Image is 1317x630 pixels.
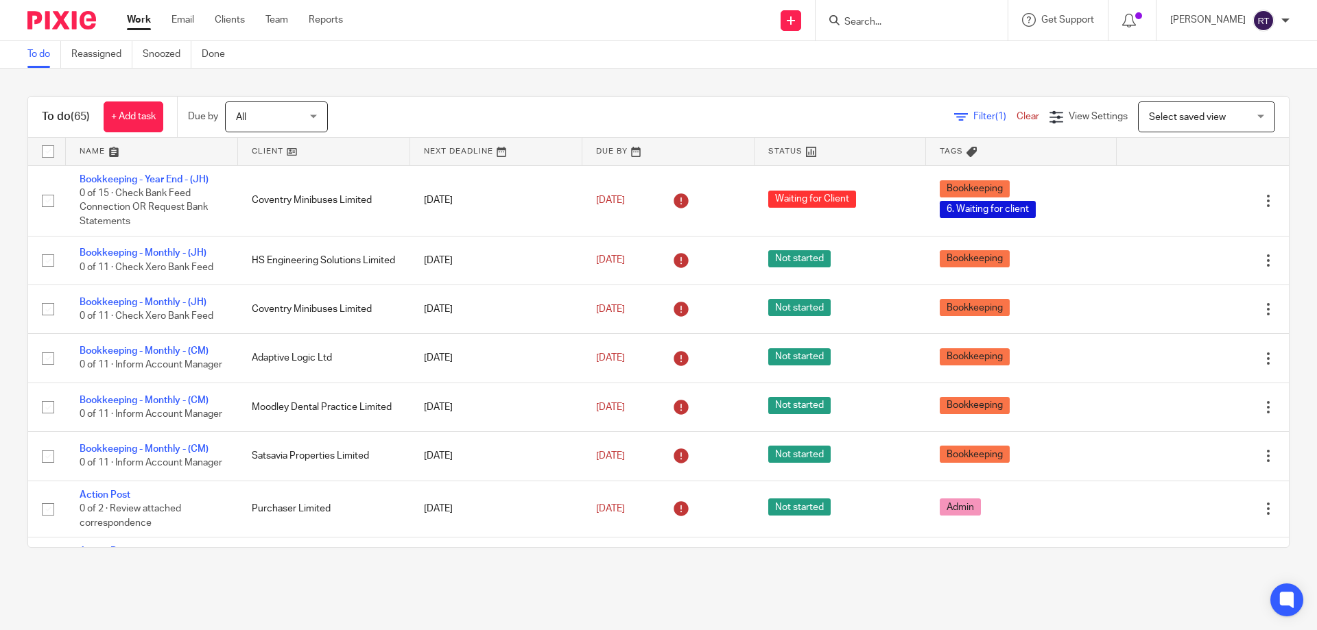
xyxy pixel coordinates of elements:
a: Bookkeeping - Monthly - (CM) [80,396,209,405]
td: [PERSON_NAME] Enterprises Ltd [238,537,410,594]
span: Bookkeeping [940,299,1010,316]
span: 0 of 11 · Inform Account Manager [80,361,222,370]
a: Action Post [80,490,130,500]
span: Waiting for Client [768,191,856,208]
p: Due by [188,110,218,123]
a: Bookkeeping - Monthly - (JH) [80,298,206,307]
span: 0 of 15 · Check Bank Feed Connection OR Request Bank Statements [80,189,208,226]
span: Get Support [1041,15,1094,25]
span: 0 of 11 · Check Xero Bank Feed [80,263,213,272]
span: Admin [940,498,981,516]
a: Bookkeeping - Year End - (JH) [80,175,209,184]
img: svg%3E [1253,10,1274,32]
h1: To do [42,110,90,124]
span: Bookkeeping [940,250,1010,267]
span: [DATE] [596,504,625,513]
span: 6. Waiting for client [940,201,1036,218]
span: Not started [768,397,831,414]
span: Bookkeeping [940,446,1010,463]
td: [DATE] [410,165,582,236]
a: Done [202,41,235,68]
td: Moodley Dental Practice Limited [238,383,410,431]
a: Bookkeeping - Monthly - (CM) [80,444,209,454]
span: Select saved view [1149,112,1226,122]
span: Bookkeeping [940,397,1010,414]
a: Email [171,13,194,27]
span: (65) [71,111,90,122]
td: [DATE] [410,537,582,594]
a: Bookkeeping - Monthly - (CM) [80,346,209,356]
span: Not started [768,250,831,267]
td: [DATE] [410,432,582,481]
span: [DATE] [596,353,625,363]
span: 0 of 2 · Review attached correspondence [80,504,181,528]
td: Adaptive Logic Ltd [238,334,410,383]
span: [DATE] [596,195,625,205]
a: Action Post [80,546,130,556]
a: Bookkeeping - Monthly - (JH) [80,248,206,258]
a: Reports [309,13,343,27]
img: Pixie [27,11,96,29]
td: Satsavia Properties Limited [238,432,410,481]
a: + Add task [104,101,163,132]
span: Bookkeeping [940,180,1010,197]
span: View Settings [1069,112,1128,121]
p: [PERSON_NAME] [1170,13,1246,27]
a: Work [127,13,151,27]
td: [DATE] [410,383,582,431]
span: (1) [995,112,1006,121]
span: Not started [768,348,831,365]
td: [DATE] [410,236,582,284]
td: Purchaser Limited [238,481,410,537]
span: [DATE] [596,256,625,265]
td: [DATE] [410,284,582,333]
td: [DATE] [410,481,582,537]
td: [DATE] [410,334,582,383]
a: Clear [1017,112,1039,121]
span: Not started [768,498,831,516]
span: Filter [973,112,1017,121]
a: Team [265,13,288,27]
a: Reassigned [71,41,132,68]
a: Clients [215,13,245,27]
span: [DATE] [596,304,625,314]
a: To do [27,41,61,68]
span: Tags [940,147,963,155]
span: 0 of 11 · Check Xero Bank Feed [80,311,213,321]
span: All [236,112,246,122]
span: Not started [768,446,831,463]
span: Bookkeeping [940,348,1010,365]
a: Snoozed [143,41,191,68]
span: 0 of 11 · Inform Account Manager [80,459,222,468]
span: [DATE] [596,402,625,412]
td: Coventry Minibuses Limited [238,165,410,236]
span: 0 of 11 · Inform Account Manager [80,409,222,419]
td: HS Engineering Solutions Limited [238,236,410,284]
span: [DATE] [596,451,625,461]
input: Search [843,16,966,29]
span: Not started [768,299,831,316]
td: Coventry Minibuses Limited [238,284,410,333]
